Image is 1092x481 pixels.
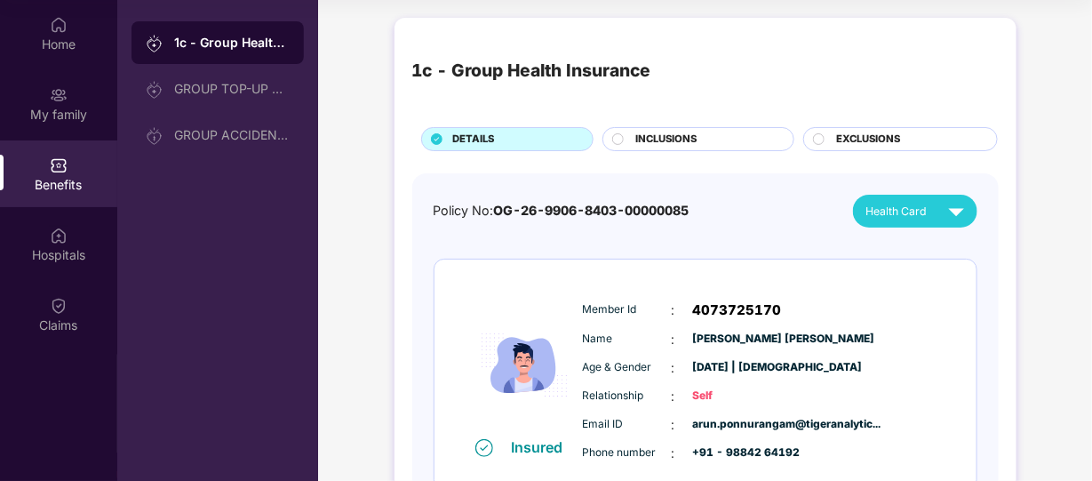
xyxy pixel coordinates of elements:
[471,293,578,437] img: icon
[671,358,674,378] span: :
[452,132,494,148] span: DETAILS
[582,359,671,376] span: Age & Gender
[635,132,697,148] span: INCLUSIONS
[692,359,781,376] span: [DATE] | [DEMOGRAPHIC_DATA]
[50,297,68,315] img: svg+xml;base64,PHN2ZyBpZD0iQ2xhaW0iIHhtbG5zPSJodHRwOi8vd3d3LnczLm9yZy8yMDAwL3N2ZyIgd2lkdGg9IjIwIi...
[494,203,689,218] span: OG-26-9906-8403-00000085
[50,227,68,245] img: svg+xml;base64,PHN2ZyBpZD0iSG9zcGl0YWxzIiB4bWxucz0iaHR0cDovL3d3dy53My5vcmcvMjAwMC9zdmciIHdpZHRoPS...
[692,388,781,405] span: Self
[50,86,68,104] img: svg+xml;base64,PHN2ZyB3aWR0aD0iMjAiIGhlaWdodD0iMjAiIHZpZXdCb3g9IjAgMCAyMCAyMCIgZmlsbD0ibm9uZSIgeG...
[671,330,674,349] span: :
[837,132,901,148] span: EXCLUSIONS
[692,300,781,321] span: 4073725170
[692,445,781,461] span: +91 - 98842 64192
[582,331,671,348] span: Name
[582,388,671,405] span: Relationship
[50,156,68,174] img: svg+xml;base64,PHN2ZyBpZD0iQmVuZWZpdHMiIHhtbG5zPSJodHRwOi8vd3d3LnczLm9yZy8yMDAwL3N2ZyIgd2lkdGg9Ij...
[671,301,674,320] span: :
[475,439,493,457] img: svg+xml;base64,PHN2ZyB4bWxucz0iaHR0cDovL3d3dy53My5vcmcvMjAwMC9zdmciIHdpZHRoPSIxNiIgaGVpZ2h0PSIxNi...
[941,196,972,227] img: svg+xml;base64,PHN2ZyB4bWxucz0iaHR0cDovL3d3dy53My5vcmcvMjAwMC9zdmciIHZpZXdCb3g9IjAgMCAyNCAyNCIgd2...
[671,444,674,463] span: :
[692,331,781,348] span: [PERSON_NAME] [PERSON_NAME]
[174,128,290,142] div: GROUP ACCIDENTAL INSURANCE
[692,416,781,433] span: arun.ponnurangam@tigeranalytic...
[412,57,651,84] div: 1c - Group Health Insurance
[582,445,671,461] span: Phone number
[853,195,976,228] button: Health Card
[671,387,674,406] span: :
[174,34,290,52] div: 1c - Group Health Insurance
[174,82,290,96] div: GROUP TOP-UP POLICY
[671,415,674,435] span: :
[50,16,68,34] img: svg+xml;base64,PHN2ZyBpZD0iSG9tZSIgeG1sbnM9Imh0dHA6Ly93d3cudzMub3JnLzIwMDAvc3ZnIiB3aWR0aD0iMjAiIG...
[146,127,163,145] img: svg+xml;base64,PHN2ZyB3aWR0aD0iMjAiIGhlaWdodD0iMjAiIHZpZXdCb3g9IjAgMCAyMCAyMCIgZmlsbD0ibm9uZSIgeG...
[146,81,163,99] img: svg+xml;base64,PHN2ZyB3aWR0aD0iMjAiIGhlaWdodD0iMjAiIHZpZXdCb3g9IjAgMCAyMCAyMCIgZmlsbD0ibm9uZSIgeG...
[582,416,671,433] span: Email ID
[866,203,928,220] span: Health Card
[582,301,671,318] span: Member Id
[146,35,163,52] img: svg+xml;base64,PHN2ZyB3aWR0aD0iMjAiIGhlaWdodD0iMjAiIHZpZXdCb3g9IjAgMCAyMCAyMCIgZmlsbD0ibm9uZSIgeG...
[434,201,689,220] div: Policy No:
[511,438,573,456] div: Insured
